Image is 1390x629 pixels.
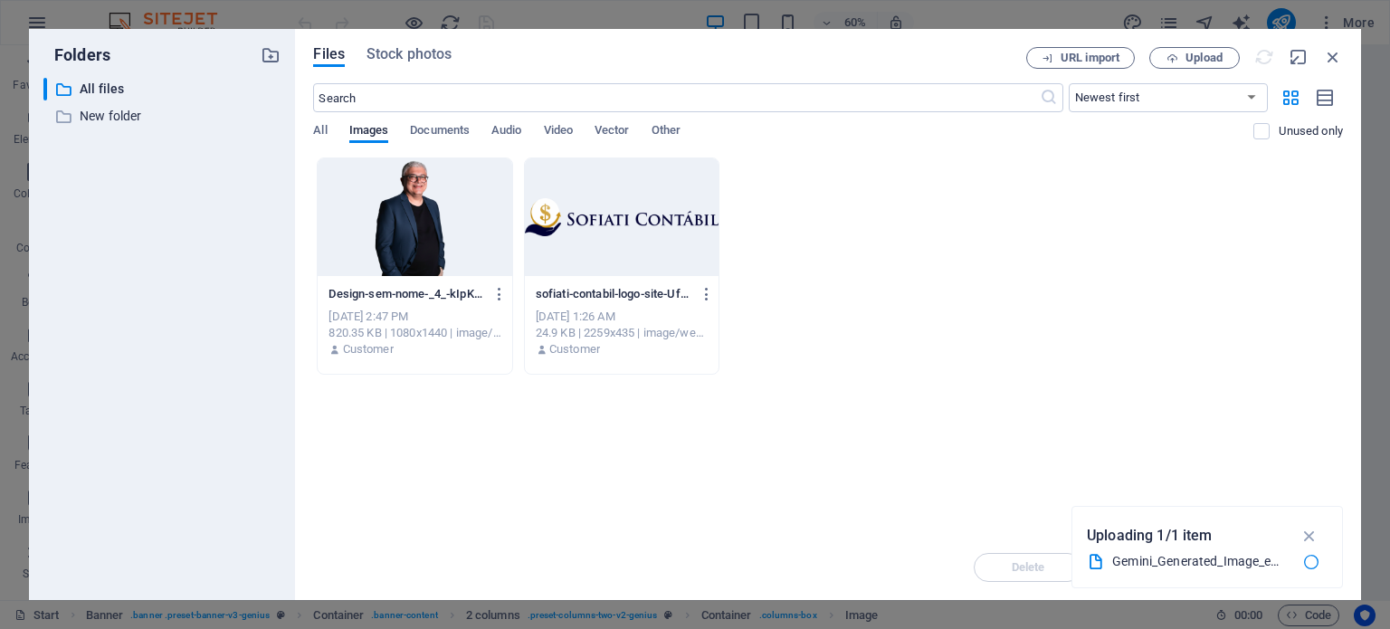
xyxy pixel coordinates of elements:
p: sofiati-contabil-logo-site-UfbXl5kPJ2lFA3As5EUO4Q.webp [536,286,691,302]
button: URL import [1026,47,1135,69]
div: 24.9 KB | 2259x435 | image/webp [536,325,708,341]
span: Documents [410,119,470,145]
span: Images [349,119,389,145]
div: New folder [43,105,281,128]
span: Stock photos [367,43,452,65]
p: Displays only files that are not in use on the website. Files added during this session can still... [1279,123,1343,139]
p: Uploading 1/1 item [1087,524,1213,548]
i: Close [1323,47,1343,67]
div: 820.35 KB | 1080x1440 | image/webp [328,325,500,341]
input: Search [313,83,1039,112]
span: Audio [491,119,521,145]
div: [DATE] 2:47 PM [328,309,500,325]
div: ​ [43,78,47,100]
span: URL import [1061,52,1119,63]
span: Files [313,43,345,65]
span: Video [544,119,573,145]
span: All [313,119,327,145]
i: Create new folder [261,45,281,65]
p: Folders [43,43,110,67]
p: Design-sem-nome-_4_-kIpKKFbp74opKqfzXfCP1w.webp [328,286,484,302]
i: Minimize [1289,47,1309,67]
p: New folder [80,106,248,127]
span: Upload [1185,52,1223,63]
span: Vector [595,119,630,145]
p: Customer [549,341,600,357]
span: Other [652,119,681,145]
p: Customer [343,341,394,357]
p: All files [80,79,248,100]
div: Gemini_Generated_Image_emip3lemip3lemip-_1_2.webp [1112,551,1290,572]
button: Upload [1149,47,1240,69]
div: [DATE] 1:26 AM [536,309,708,325]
